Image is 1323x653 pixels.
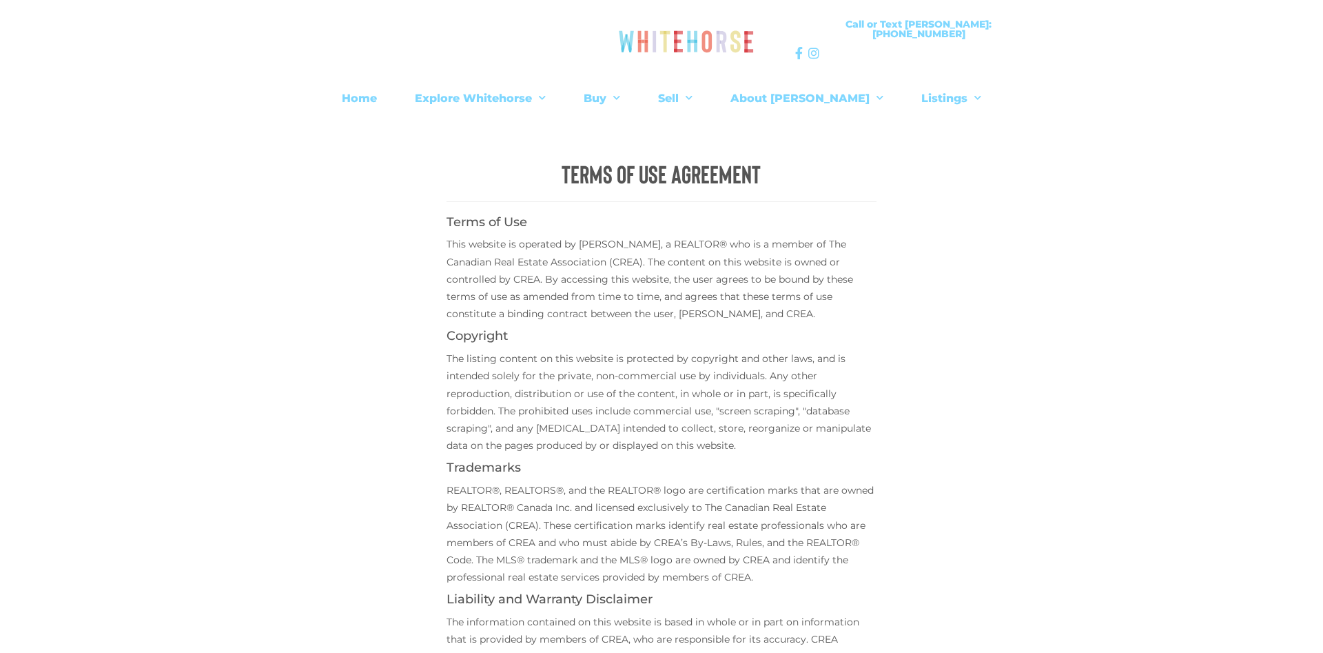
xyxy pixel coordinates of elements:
a: Call or Text [PERSON_NAME]: [PHONE_NUMBER] [795,11,1042,47]
h4: Terms of Use [447,216,876,230]
h1: Terms of Use Agreement [447,160,876,188]
a: Home [331,85,387,112]
p: REALTOR®, REALTORS®, and the REALTOR® logo are certification marks that are owned by REALTOR® Can... [447,482,876,586]
a: Sell [648,85,703,112]
nav: Menu [283,85,1040,112]
p: This website is operated by [PERSON_NAME], a REALTOR® who is a member of The Canadian Real Estate... [447,236,876,323]
span: Call or Text [PERSON_NAME]: [PHONE_NUMBER] [812,19,1025,39]
a: Explore Whitehorse [404,85,556,112]
a: Buy [573,85,630,112]
p: The listing content on this website is protected by copyright and other laws, and is intended sol... [447,350,876,454]
h4: Copyright [447,330,876,343]
a: About [PERSON_NAME] [720,85,894,112]
h4: Liability and Warranty Disclaimer [447,593,876,607]
a: Listings [911,85,992,112]
h4: Trademarks [447,461,876,475]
